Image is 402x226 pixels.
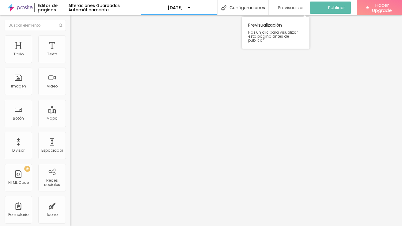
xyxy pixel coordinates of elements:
[47,116,58,120] div: Mapa
[328,5,345,10] span: Publicar
[371,2,393,13] span: Hacer Upgrade
[221,5,226,10] img: Icone
[41,148,63,153] div: Espaciador
[12,148,25,153] div: Divisor
[13,116,24,120] div: Botón
[68,3,141,12] div: Alteraciones Guardadas Automáticamente
[34,3,68,12] div: Editor de paginas
[8,213,28,217] div: Formulario
[310,2,351,14] button: Publicar
[11,84,26,88] div: Imagen
[269,2,310,14] button: Previsualizar
[278,5,304,10] span: Previsualizar
[70,15,402,226] iframe: Editor
[47,52,57,56] div: Texto
[40,178,64,187] div: Redes sociales
[47,84,58,88] div: Video
[13,52,24,56] div: Titulo
[47,213,58,217] div: Icono
[242,17,309,49] div: Previsualización
[168,6,183,10] p: [DATE]
[8,180,29,185] div: HTML Code
[248,30,303,43] span: Haz un clic para visualizar esta página antes de publicar
[59,24,63,27] img: Icone
[5,20,66,31] input: Buscar elemento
